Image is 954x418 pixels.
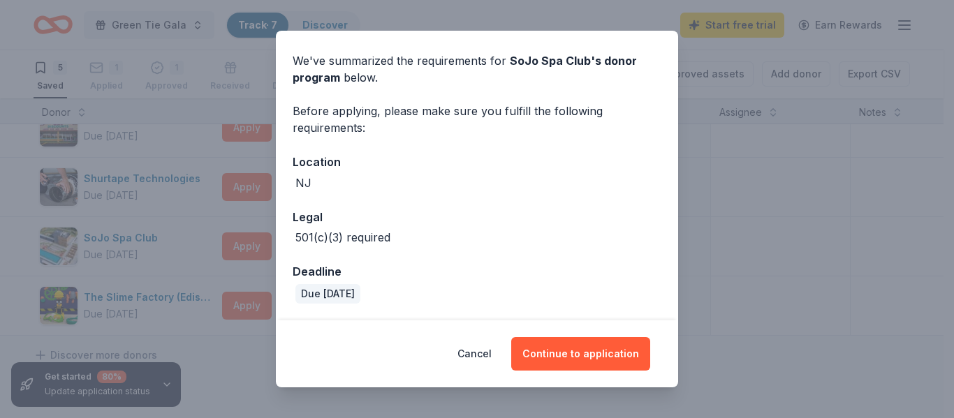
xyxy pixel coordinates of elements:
[295,229,390,246] div: 501(c)(3) required
[293,103,661,136] div: Before applying, please make sure you fulfill the following requirements:
[295,284,360,304] div: Due [DATE]
[293,52,661,86] div: We've summarized the requirements for below.
[293,153,661,171] div: Location
[511,337,650,371] button: Continue to application
[293,262,661,281] div: Deadline
[457,337,492,371] button: Cancel
[293,208,661,226] div: Legal
[295,174,311,191] div: NJ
